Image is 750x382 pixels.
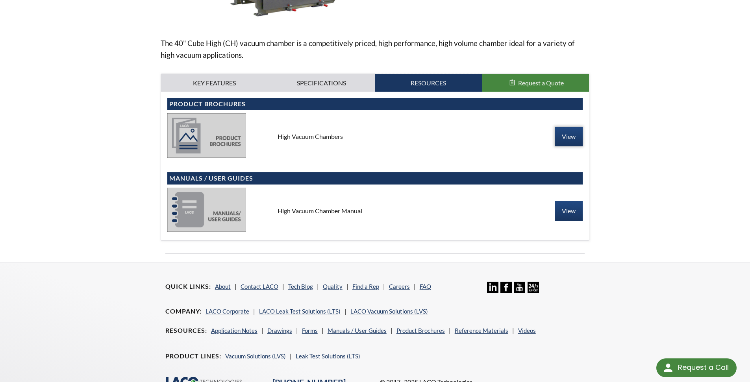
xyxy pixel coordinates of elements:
a: LACO Corporate [206,308,249,315]
button: Request a Quote [482,74,589,92]
a: Careers [389,283,410,290]
h4: Company [165,307,202,316]
p: The 40" Cube High (CH) vacuum chamber is a competitively priced, high performance, high volume ch... [161,37,590,61]
a: Drawings [267,327,292,334]
div: High Vacuum Chambers [271,132,479,141]
a: Resources [375,74,482,92]
img: 24/7 Support Icon [528,282,539,293]
a: FAQ [420,283,431,290]
img: product_brochures-81b49242bb8394b31c113ade466a77c846893fb1009a796a1a03a1a1c57cbc37.jpg [167,113,246,157]
a: Manuals / User Guides [328,327,387,334]
a: Vacuum Solutions (LVS) [225,352,286,360]
a: Forms [302,327,318,334]
div: Request a Call [656,358,737,377]
a: Leak Test Solutions (LTS) [296,352,360,360]
img: manuals-58eb83dcffeb6bffe51ad23c0c0dc674bfe46cf1c3d14eaecd86c55f24363f1d.jpg [167,188,246,232]
a: Specifications [268,74,375,92]
a: Product Brochures [396,327,445,334]
h4: Quick Links [165,282,211,291]
a: About [215,283,231,290]
a: LACO Leak Test Solutions (LTS) [259,308,341,315]
a: Quality [323,283,343,290]
div: Request a Call [678,358,729,376]
img: round button [662,362,674,374]
a: Find a Rep [352,283,379,290]
h4: Product Brochures [169,100,581,108]
a: Reference Materials [455,327,508,334]
div: High Vacuum Chamber Manual [271,207,479,215]
a: 24/7 Support [528,287,539,294]
a: View [555,201,583,221]
a: LACO Vacuum Solutions (LVS) [350,308,428,315]
span: Request a Quote [518,79,564,87]
h4: Manuals / User Guides [169,174,581,183]
h4: Product Lines [165,352,221,360]
a: Contact LACO [241,283,278,290]
a: Tech Blog [288,283,313,290]
a: Videos [518,327,536,334]
a: Key Features [161,74,268,92]
a: Application Notes [211,327,257,334]
h4: Resources [165,327,207,335]
a: View [555,127,583,146]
